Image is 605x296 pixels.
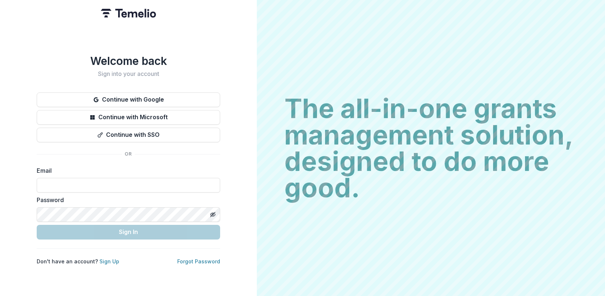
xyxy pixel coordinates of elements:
[99,258,119,264] a: Sign Up
[37,128,220,142] button: Continue with SSO
[37,92,220,107] button: Continue with Google
[177,258,220,264] a: Forgot Password
[207,209,219,220] button: Toggle password visibility
[37,225,220,240] button: Sign In
[37,257,119,265] p: Don't have an account?
[37,70,220,77] h2: Sign into your account
[37,54,220,67] h1: Welcome back
[37,110,220,125] button: Continue with Microsoft
[37,195,216,204] label: Password
[101,9,156,18] img: Temelio
[37,166,216,175] label: Email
